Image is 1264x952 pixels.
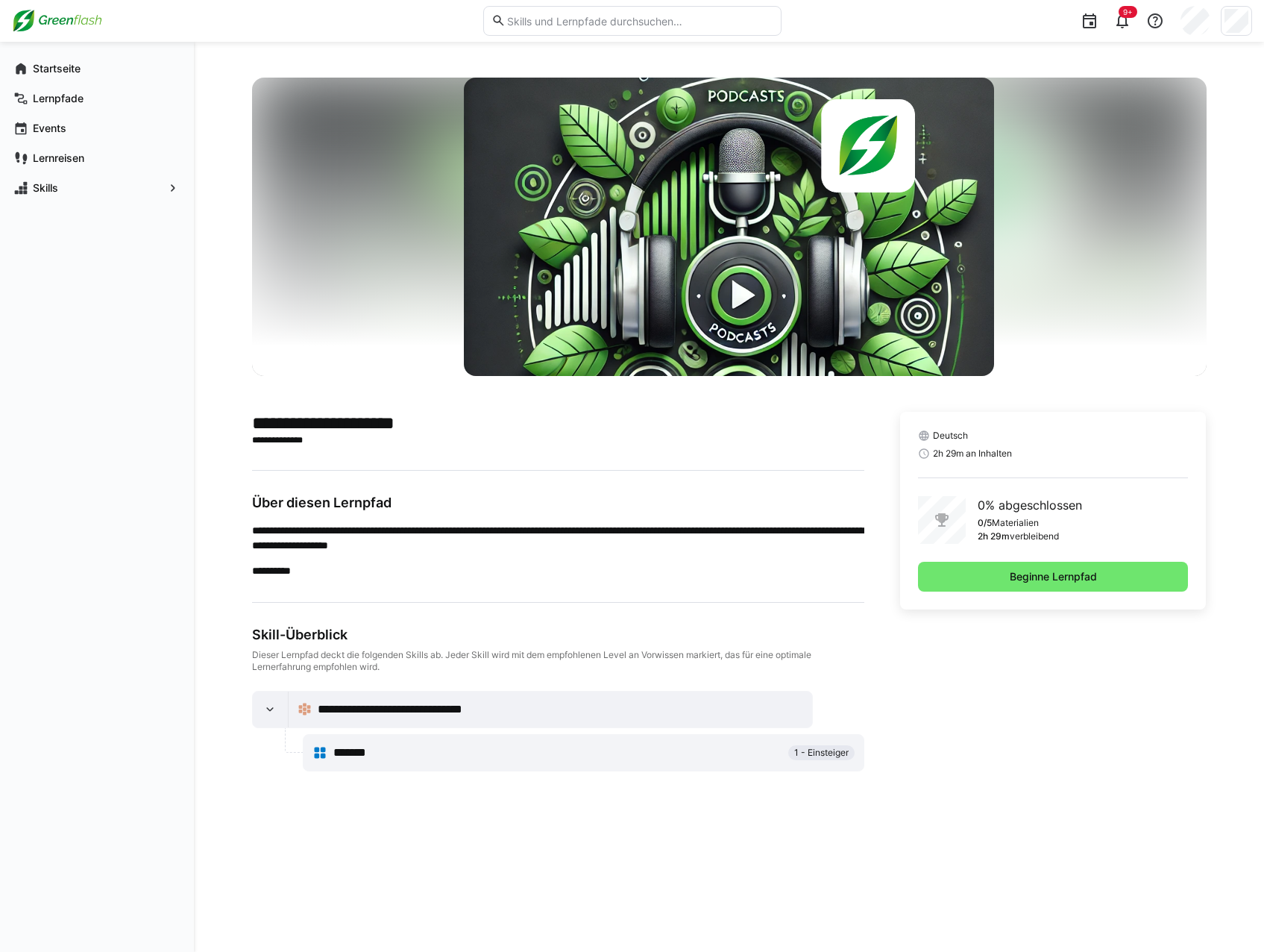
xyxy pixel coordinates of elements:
[506,14,773,28] input: Skills und Lernpfade durchsuchen…
[933,430,968,442] span: Deutsch
[252,627,864,643] div: Skill-Überblick
[794,747,849,759] span: 1 - Einsteiger
[933,448,1012,460] span: 2h 29m an Inhalten
[252,495,864,511] h3: Über diesen Lernpfad
[1123,7,1133,16] span: 9+
[1010,530,1059,542] p: verbleibend
[978,530,1010,542] p: 2h 29m
[918,562,1189,592] button: Beginne Lernpfad
[252,649,864,673] div: Dieser Lernpfad deckt die folgenden Skills ab. Jeder Skill wird mit dem empfohlenen Level an Vorw...
[978,517,992,529] p: 0/5
[1007,569,1099,584] span: Beginne Lernpfad
[978,496,1082,514] p: 0% abgeschlossen
[992,517,1039,529] p: Materialien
